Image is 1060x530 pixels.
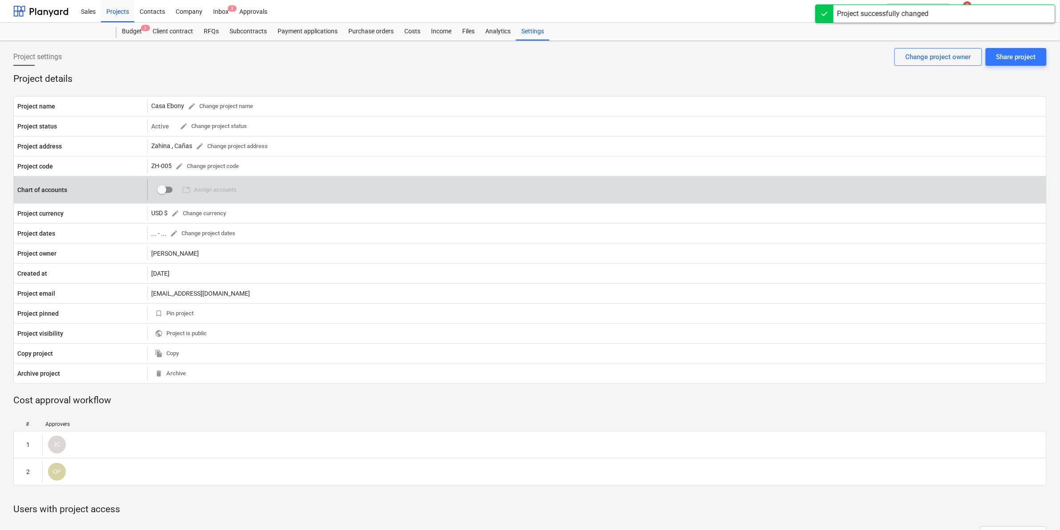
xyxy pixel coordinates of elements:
[17,309,59,318] p: Project pinned
[147,266,1046,281] div: [DATE]
[117,23,147,40] div: Budget
[151,347,182,361] button: Copy
[166,227,239,241] button: Change project dates
[147,246,1046,261] div: [PERSON_NAME]
[170,229,235,239] span: Change project dates
[343,23,399,40] a: Purchase orders
[45,421,1043,427] div: Approvers
[171,209,179,217] span: edit
[17,122,57,131] p: Project status
[155,369,163,377] span: delete
[1016,487,1060,530] div: Widget de chat
[155,309,163,317] span: bookmark_border
[155,329,207,339] span: Project is public
[141,25,150,31] span: 2
[17,369,60,378] p: Archive project
[228,5,237,12] span: 3
[13,73,1047,85] p: Project details
[17,209,64,218] p: Project currency
[155,369,186,379] span: Archive
[176,120,250,133] button: Change project status
[198,23,224,40] a: RFQs
[272,23,343,40] a: Payment applications
[895,48,982,66] button: Change project owner
[48,436,66,454] div: Jorge Choy
[17,249,56,258] p: Project owner
[170,229,178,237] span: edit
[996,51,1036,63] div: Share project
[13,52,62,62] span: Project settings
[17,349,53,358] p: Copy project
[175,162,183,170] span: edit
[151,307,197,321] button: Pin project
[48,463,66,481] div: Oscar Frances
[117,23,147,40] a: Budget2
[151,160,242,173] div: ZH-005
[151,100,257,113] div: Casa Ebony
[155,309,193,319] span: Pin project
[192,140,271,153] button: Change project address
[17,185,67,194] p: Chart of accounts
[1016,487,1060,530] iframe: Chat Widget
[53,441,60,448] span: JC
[17,421,38,427] div: #
[151,367,189,381] button: Archive
[17,229,55,238] p: Project dates
[13,394,1047,407] p: Cost approval workflow
[480,23,516,40] a: Analytics
[151,230,166,237] div: ... - ...
[168,207,230,221] button: Change currency
[155,349,163,357] span: file_copy
[837,8,929,19] div: Project successfully changed
[196,142,204,150] span: edit
[175,161,239,172] span: Change project code
[26,468,30,475] div: 2
[172,160,242,173] button: Change project code
[184,100,257,113] button: Change project name
[196,141,268,152] span: Change project address
[17,269,47,278] p: Created at
[399,23,426,40] a: Costs
[151,327,210,341] button: Project is public
[906,51,971,63] div: Change project owner
[224,23,272,40] a: Subcontracts
[155,329,163,337] span: public
[17,142,62,151] p: Project address
[151,140,271,153] div: Zahina , Cañas
[53,468,61,475] span: OF
[147,23,198,40] a: Client contract
[17,102,55,111] p: Project name
[986,48,1047,66] button: Share project
[426,23,457,40] a: Income
[151,209,168,217] span: USD $
[17,162,53,171] p: Project code
[155,349,179,359] span: Copy
[13,503,1047,516] p: Users with project access
[26,441,30,448] div: 1
[516,23,549,40] a: Settings
[188,102,196,110] span: edit
[171,209,226,219] span: Change currency
[180,122,188,130] span: edit
[151,122,169,131] p: Active
[147,286,1046,301] div: [EMAIL_ADDRESS][DOMAIN_NAME]
[457,23,480,40] a: Files
[180,121,247,132] span: Change project status
[17,289,55,298] p: Project email
[17,329,63,338] p: Project visibility
[188,101,253,112] span: Change project name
